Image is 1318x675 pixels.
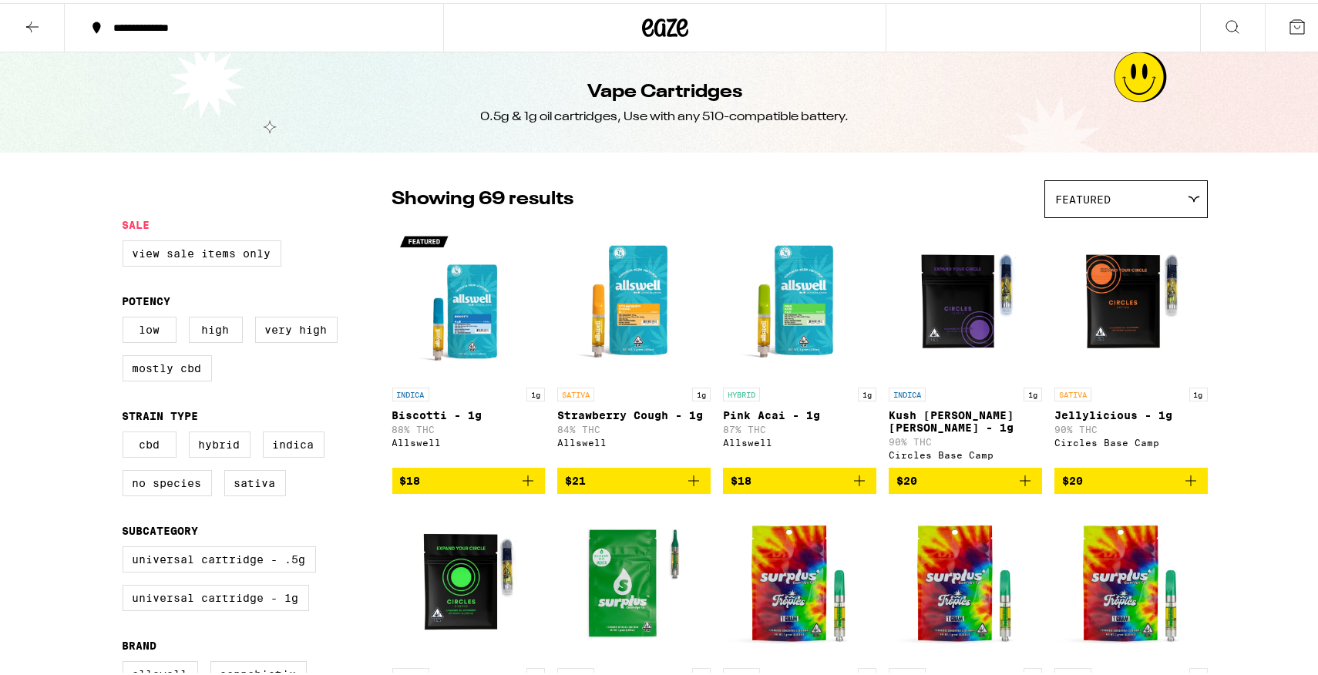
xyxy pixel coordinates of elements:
p: Pink Acai - 1g [723,406,876,418]
label: Sativa [224,467,286,493]
p: Kush [PERSON_NAME] [PERSON_NAME] - 1g [889,406,1042,431]
div: Allswell [392,435,546,445]
p: 1g [692,385,711,398]
legend: Potency [123,292,171,304]
img: Circles Base Camp - Dosido Drip - 1g [392,503,546,657]
p: INDICA [392,385,429,398]
label: Very High [255,314,338,340]
p: INDICA [889,385,926,398]
div: 0.5g & 1g oil cartridges, Use with any 510-compatible battery. [481,106,849,123]
img: Circles Base Camp - Kush Berry Bliss - 1g [889,223,1042,377]
a: Open page for Strawberry Cough - 1g from Allswell [557,223,711,465]
p: Showing 69 results [392,183,574,210]
label: Universal Cartridge - .5g [123,543,316,569]
a: Open page for Jellylicious - 1g from Circles Base Camp [1054,223,1208,465]
p: 88% THC [392,421,546,432]
label: Indica [263,428,324,455]
div: Allswell [723,435,876,445]
div: Allswell [557,435,711,445]
p: Strawberry Cough - 1g [557,406,711,418]
a: Open page for Pink Acai - 1g from Allswell [723,223,876,465]
p: 84% THC [557,421,711,432]
legend: Brand [123,636,157,649]
img: Allswell - Strawberry Cough - 1g [557,223,711,377]
div: Circles Base Camp [889,447,1042,457]
img: Surplus - Kiwi Blast - 1g [889,503,1042,657]
legend: Subcategory [123,522,199,534]
label: Mostly CBD [123,352,212,378]
img: Allswell - Pink Acai - 1g [723,223,876,377]
label: High [189,314,243,340]
p: 1g [1024,385,1042,398]
h1: Vape Cartridges [587,76,742,102]
p: HYBRID [723,385,760,398]
p: 90% THC [1054,421,1208,432]
span: Help [35,11,67,25]
label: View Sale Items Only [123,237,281,264]
a: Open page for Biscotti - 1g from Allswell [392,223,546,465]
label: Hybrid [189,428,250,455]
img: Allswell - Biscotti - 1g [392,223,546,377]
button: Add to bag [723,465,876,491]
div: Circles Base Camp [1054,435,1208,445]
label: CBD [123,428,177,455]
p: 1g [526,385,545,398]
button: Add to bag [392,465,546,491]
p: 87% THC [723,421,876,432]
label: Universal Cartridge - 1g [123,582,309,608]
p: SATIVA [557,385,594,398]
p: Biscotti - 1g [392,406,546,418]
button: Add to bag [889,465,1042,491]
span: $18 [400,472,421,484]
img: Surplus - Strawberry Daze - 1g [723,503,876,657]
button: Add to bag [1054,465,1208,491]
p: 1g [1189,385,1208,398]
p: 1g [858,385,876,398]
legend: Strain Type [123,407,199,419]
label: Low [123,314,177,340]
label: No Species [123,467,212,493]
a: Open page for Kush Berry Bliss - 1g from Circles Base Camp [889,223,1042,465]
img: Circles Base Camp - Jellylicious - 1g [1054,223,1208,377]
img: Surplus - Pineapple Chunk - 1g [1054,503,1208,657]
button: Add to bag [557,465,711,491]
p: 90% THC [889,434,1042,444]
span: $18 [731,472,751,484]
span: $21 [565,472,586,484]
span: $20 [896,472,917,484]
p: Jellylicious - 1g [1054,406,1208,418]
span: Featured [1056,190,1111,203]
span: $20 [1062,472,1083,484]
p: SATIVA [1054,385,1091,398]
img: Surplus - Blackberry Kush - 1g [557,503,711,657]
legend: Sale [123,216,150,228]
